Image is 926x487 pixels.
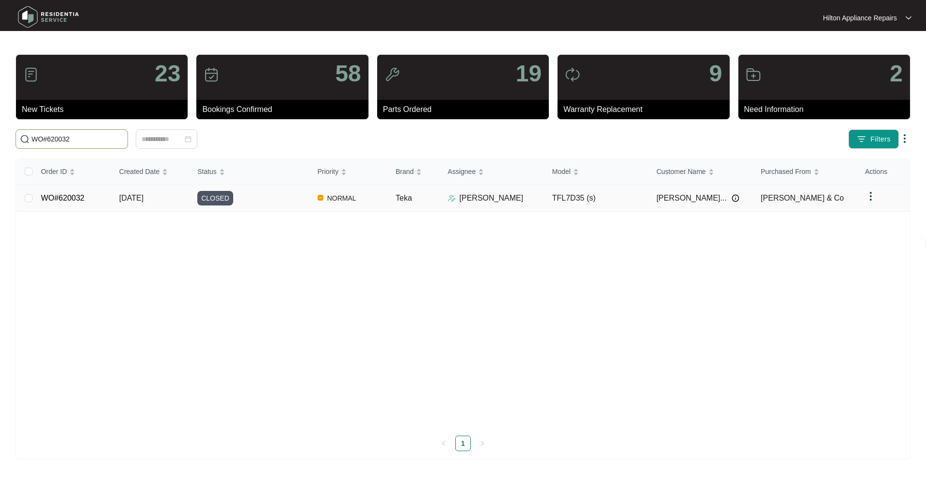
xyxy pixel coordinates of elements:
[460,192,524,204] p: [PERSON_NAME]
[318,166,339,177] span: Priority
[649,159,753,185] th: Customer Name
[383,104,549,115] p: Parts Ordered
[41,194,84,202] a: WO#620032
[753,159,857,185] th: Purchased From
[732,194,739,202] img: Info icon
[899,133,910,144] img: dropdown arrow
[388,159,440,185] th: Brand
[761,194,844,202] span: [PERSON_NAME] & Co
[323,192,360,204] span: NORMAL
[516,62,542,85] p: 19
[204,67,219,82] img: icon
[746,67,761,82] img: icon
[906,16,911,20] img: dropdown arrow
[318,195,323,201] img: Vercel Logo
[15,2,82,31] img: residentia service logo
[197,166,217,177] span: Status
[448,166,476,177] span: Assignee
[202,104,368,115] p: Bookings Confirmed
[436,436,451,451] li: Previous Page
[544,159,649,185] th: Model
[857,134,866,144] img: filter icon
[396,166,414,177] span: Brand
[23,67,39,82] img: icon
[656,192,727,204] span: [PERSON_NAME]...
[475,436,490,451] button: right
[475,436,490,451] li: Next Page
[384,67,400,82] img: icon
[552,166,571,177] span: Model
[119,166,160,177] span: Created Date
[119,194,144,202] span: [DATE]
[761,166,811,177] span: Purchased From
[848,129,899,149] button: filter iconFilters
[656,166,706,177] span: Customer Name
[448,194,456,202] img: Assigner Icon
[155,62,180,85] p: 23
[396,194,412,202] span: Teka
[455,436,471,451] li: 1
[190,159,309,185] th: Status
[20,134,30,144] img: search-icon
[456,436,470,451] a: 1
[33,159,111,185] th: Order ID
[823,13,897,23] p: Hilton Appliance Repairs
[890,62,903,85] p: 2
[441,440,447,446] span: left
[22,104,188,115] p: New Tickets
[335,62,361,85] p: 58
[310,159,388,185] th: Priority
[197,191,233,205] span: CLOSED
[870,134,891,144] span: Filters
[865,190,877,202] img: dropdown arrow
[479,440,485,446] span: right
[436,436,451,451] button: left
[563,104,729,115] p: Warranty Replacement
[32,134,124,144] input: Search by Order Id, Assignee Name, Customer Name, Brand and Model
[112,159,190,185] th: Created Date
[440,159,544,185] th: Assignee
[544,185,649,212] td: TFL7D35 (s)
[41,166,67,177] span: Order ID
[709,62,722,85] p: 9
[744,104,910,115] p: Need Information
[565,67,580,82] img: icon
[857,159,910,185] th: Actions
